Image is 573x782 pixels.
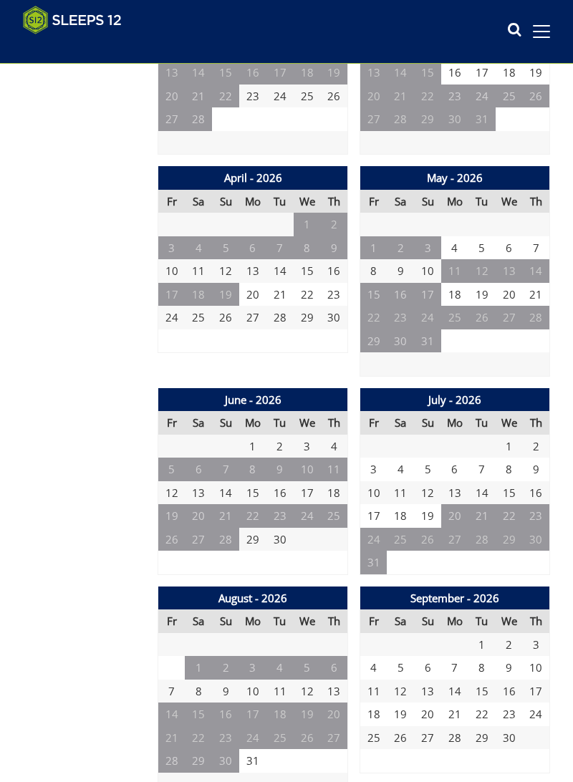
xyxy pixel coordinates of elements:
td: 17 [266,61,294,85]
th: Su [414,609,441,633]
td: 25 [294,85,321,108]
th: We [496,609,523,633]
td: 18 [496,61,523,85]
th: Tu [266,609,294,633]
td: 1 [185,656,212,680]
td: 3 [360,458,387,481]
td: 7 [212,458,239,481]
td: 26 [523,85,550,108]
td: 23 [321,283,348,306]
td: 7 [441,656,468,680]
td: 28 [441,726,468,750]
td: 10 [294,458,321,481]
td: 7 [523,236,550,260]
td: 4 [441,236,468,260]
td: 20 [321,703,348,726]
td: 25 [441,306,468,329]
td: 9 [387,259,414,283]
td: 22 [294,283,321,306]
td: 18 [360,703,387,726]
td: 16 [441,61,468,85]
th: Fr [158,190,186,213]
th: We [294,190,321,213]
td: 14 [441,680,468,703]
td: 12 [294,680,321,703]
td: 16 [212,703,239,726]
td: 27 [185,528,212,551]
td: 15 [239,481,266,505]
th: Th [321,190,348,213]
th: Th [523,411,550,435]
td: 26 [387,726,414,750]
td: 9 [212,680,239,703]
td: 25 [360,726,387,750]
td: 28 [468,528,496,551]
td: 18 [321,481,348,505]
td: 20 [496,283,523,306]
td: 13 [321,680,348,703]
td: 8 [294,236,321,260]
td: 11 [360,680,387,703]
th: Fr [360,609,387,633]
td: 12 [212,259,239,283]
td: 1 [360,236,387,260]
td: 28 [185,107,212,131]
td: 19 [468,283,496,306]
td: 5 [158,458,186,481]
td: 3 [239,656,266,680]
td: 28 [158,749,186,773]
td: 20 [158,85,186,108]
td: 17 [523,680,550,703]
td: 6 [496,236,523,260]
td: 31 [239,749,266,773]
td: 30 [212,749,239,773]
td: 2 [321,213,348,236]
td: 22 [185,726,212,750]
td: 28 [266,306,294,329]
td: 4 [266,656,294,680]
td: 8 [496,458,523,481]
td: 4 [321,435,348,458]
td: 30 [523,528,550,551]
th: Fr [158,411,186,435]
td: 1 [239,435,266,458]
th: We [294,609,321,633]
td: 11 [387,481,414,505]
td: 8 [185,680,212,703]
td: 5 [468,236,496,260]
td: 7 [266,236,294,260]
th: Sa [387,190,414,213]
td: 6 [414,656,441,680]
td: 17 [239,703,266,726]
th: Tu [468,411,496,435]
td: 28 [523,306,550,329]
td: 13 [441,481,468,505]
td: 14 [468,481,496,505]
td: 23 [441,85,468,108]
th: August - 2026 [158,586,348,610]
th: We [496,190,523,213]
td: 30 [266,528,294,551]
td: 14 [523,259,550,283]
td: 21 [266,283,294,306]
td: 16 [239,61,266,85]
th: Th [321,609,348,633]
td: 21 [523,283,550,306]
td: 9 [496,656,523,680]
td: 19 [212,283,239,306]
td: 13 [185,481,212,505]
td: 30 [387,329,414,353]
td: 8 [360,259,387,283]
td: 20 [360,85,387,108]
td: 24 [360,528,387,551]
td: 27 [158,107,186,131]
th: Fr [158,609,186,633]
td: 21 [185,85,212,108]
th: Th [321,411,348,435]
td: 18 [266,703,294,726]
th: Mo [239,190,266,213]
td: 24 [414,306,441,329]
td: 20 [414,703,441,726]
td: 29 [414,107,441,131]
td: 14 [212,481,239,505]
